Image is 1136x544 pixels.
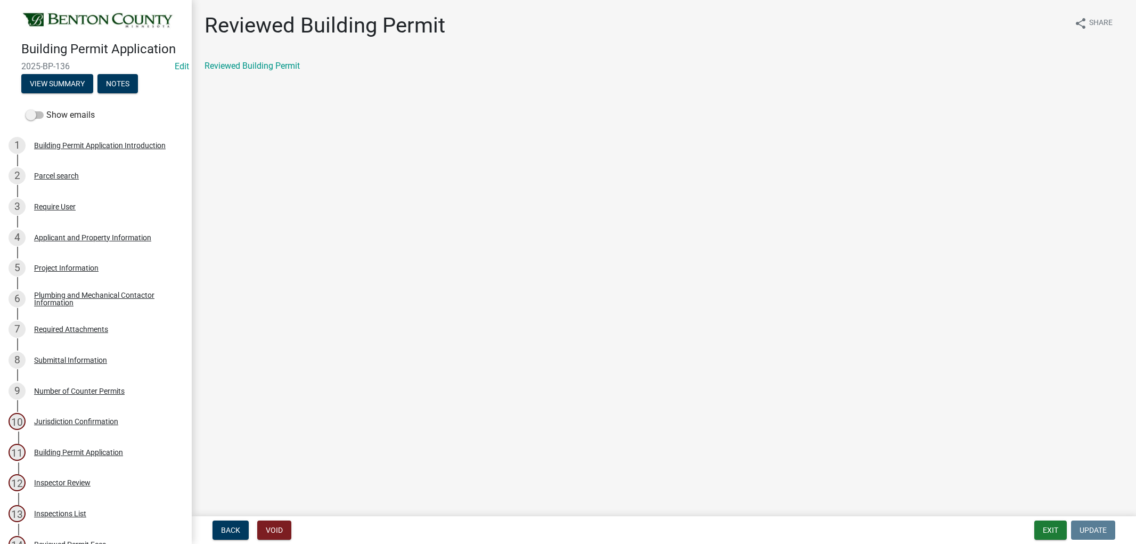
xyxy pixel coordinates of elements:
[97,80,138,88] wm-modal-confirm: Notes
[9,229,26,246] div: 4
[34,234,151,241] div: Applicant and Property Information
[205,13,445,38] h1: Reviewed Building Permit
[9,352,26,369] div: 8
[9,198,26,215] div: 3
[34,291,175,306] div: Plumbing and Mechanical Contactor Information
[21,74,93,93] button: View Summary
[34,449,123,456] div: Building Permit Application
[21,11,175,30] img: Benton County, Minnesota
[21,61,170,71] span: 2025-BP-136
[1080,526,1107,534] span: Update
[34,418,118,425] div: Jurisdiction Confirmation
[1074,17,1087,30] i: share
[1071,521,1115,540] button: Update
[26,109,95,121] label: Show emails
[1089,17,1113,30] span: Share
[221,526,240,534] span: Back
[9,137,26,154] div: 1
[1034,521,1067,540] button: Exit
[34,356,107,364] div: Submittal Information
[9,383,26,400] div: 9
[9,290,26,307] div: 6
[34,203,76,210] div: Require User
[9,413,26,430] div: 10
[9,444,26,461] div: 11
[9,474,26,491] div: 12
[9,321,26,338] div: 7
[9,505,26,522] div: 13
[34,142,166,149] div: Building Permit Application Introduction
[34,510,86,517] div: Inspections List
[34,172,79,180] div: Parcel search
[21,80,93,88] wm-modal-confirm: Summary
[9,167,26,184] div: 2
[9,259,26,277] div: 5
[34,326,108,333] div: Required Attachments
[34,479,91,486] div: Inspector Review
[34,387,125,395] div: Number of Counter Permits
[21,42,183,57] h4: Building Permit Application
[175,61,189,71] wm-modal-confirm: Edit Application Number
[97,74,138,93] button: Notes
[213,521,249,540] button: Back
[175,61,189,71] a: Edit
[257,521,291,540] button: Void
[1066,13,1121,34] button: shareShare
[205,61,300,71] a: Reviewed Building Permit
[34,264,99,272] div: Project Information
